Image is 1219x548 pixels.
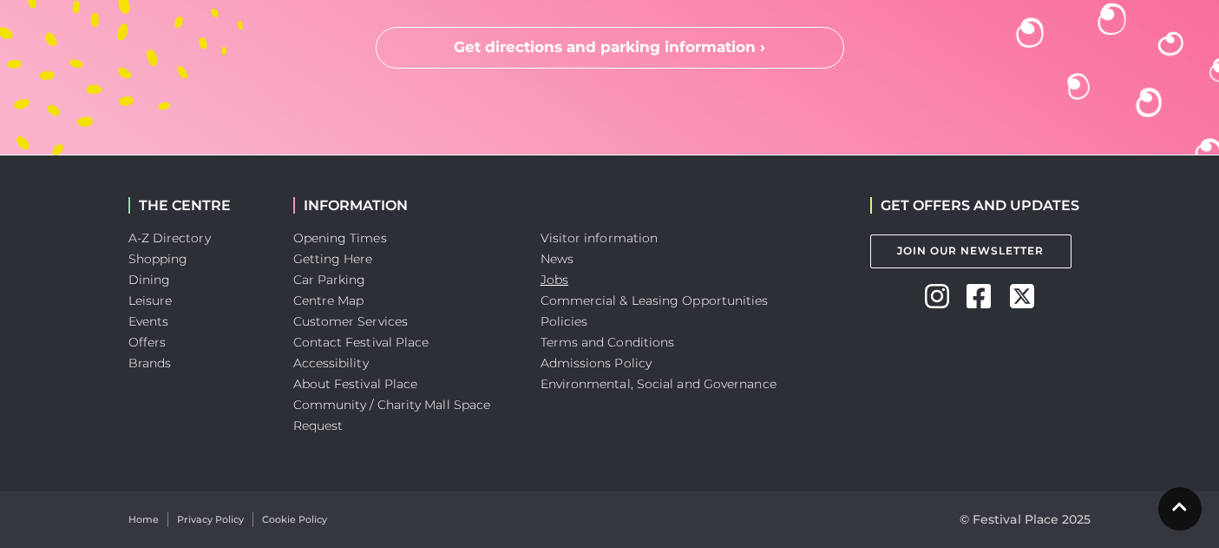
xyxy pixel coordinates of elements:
[293,397,491,433] a: Community / Charity Mall Space Request
[293,314,409,329] a: Customer Services
[870,197,1079,214] h2: GET OFFERS AND UPDATES
[128,334,167,350] a: Offers
[293,230,387,246] a: Opening Times
[128,197,267,214] h2: THE CENTRE
[870,234,1072,268] a: Join Our Newsletter
[376,27,844,69] a: Get directions and parking information ›
[960,509,1091,530] p: © Festival Place 2025
[293,197,514,214] h2: INFORMATION
[177,512,244,527] a: Privacy Policy
[541,376,777,392] a: Environmental, Social and Governance
[128,251,188,267] a: Shopping
[541,251,573,267] a: News
[128,230,211,246] a: A-Z Directory
[262,512,327,527] a: Cookie Policy
[128,314,169,329] a: Events
[293,293,364,308] a: Centre Map
[128,293,173,308] a: Leisure
[128,355,172,371] a: Brands
[128,512,159,527] a: Home
[293,251,373,267] a: Getting Here
[541,272,568,287] a: Jobs
[541,355,652,371] a: Admissions Policy
[541,293,769,308] a: Commercial & Leasing Opportunities
[128,272,171,287] a: Dining
[293,272,366,287] a: Car Parking
[541,230,659,246] a: Visitor information
[293,376,418,392] a: About Festival Place
[541,314,588,329] a: Policies
[293,355,369,371] a: Accessibility
[541,334,675,350] a: Terms and Conditions
[293,334,429,350] a: Contact Festival Place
